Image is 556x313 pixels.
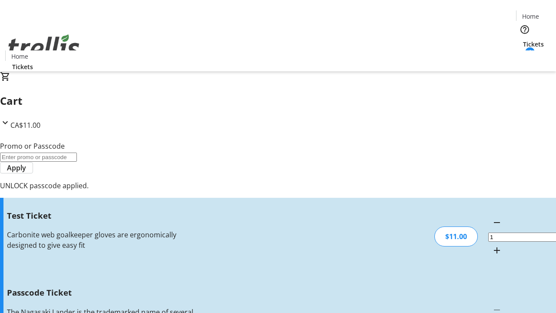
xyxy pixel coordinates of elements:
button: Decrement by one [488,214,506,231]
a: Home [6,52,33,61]
button: Cart [516,49,533,66]
button: Increment by one [488,242,506,259]
h3: Passcode Ticket [7,286,197,299]
button: Help [516,21,533,38]
div: Carbonite web goalkeeper gloves are ergonomically designed to give easy fit [7,230,197,250]
span: Apply [7,163,26,173]
span: Tickets [12,62,33,71]
h3: Test Ticket [7,210,197,222]
img: Orient E2E Organization FF5IkU6PR7's Logo [5,25,83,68]
a: Tickets [5,62,40,71]
a: Tickets [516,40,551,49]
div: $11.00 [434,226,478,246]
a: Home [516,12,544,21]
span: Home [522,12,539,21]
span: Home [11,52,28,61]
span: Tickets [523,40,544,49]
span: CA$11.00 [10,120,40,130]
